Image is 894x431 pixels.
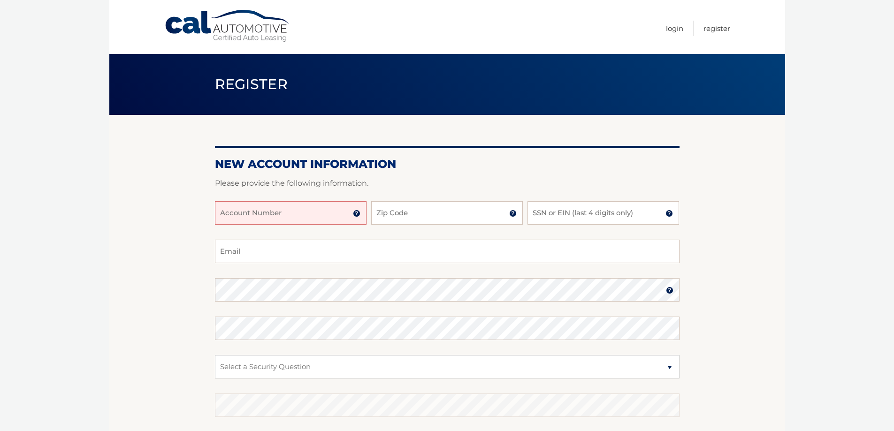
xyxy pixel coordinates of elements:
a: Register [703,21,730,36]
input: Account Number [215,201,367,225]
img: tooltip.svg [509,210,517,217]
input: Zip Code [371,201,523,225]
input: SSN or EIN (last 4 digits only) [527,201,679,225]
img: tooltip.svg [665,210,673,217]
span: Register [215,76,288,93]
img: tooltip.svg [666,287,673,294]
a: Cal Automotive [164,9,291,43]
p: Please provide the following information. [215,177,680,190]
input: Email [215,240,680,263]
h2: New Account Information [215,157,680,171]
img: tooltip.svg [353,210,360,217]
a: Login [666,21,683,36]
